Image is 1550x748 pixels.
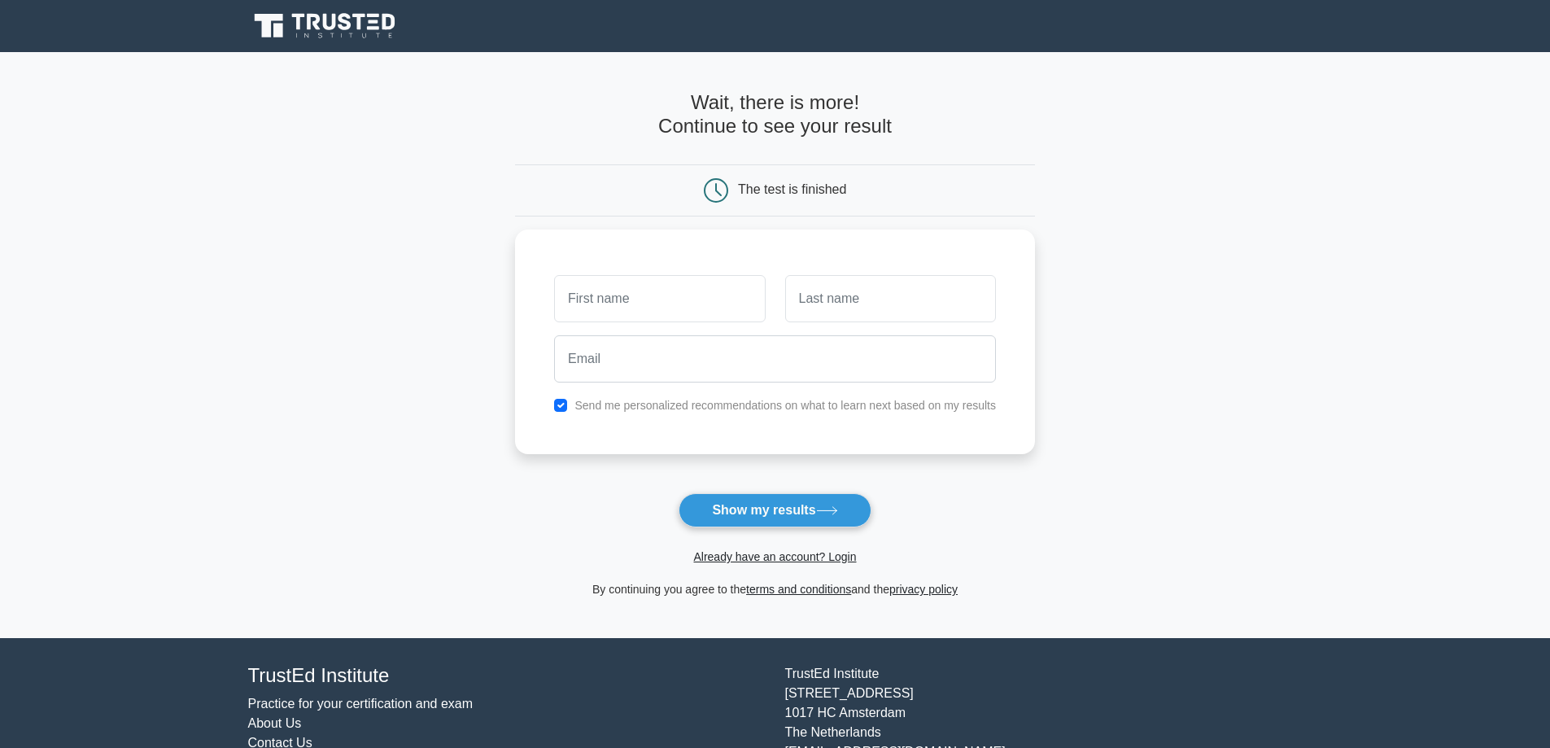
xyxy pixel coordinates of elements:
a: Already have an account? Login [693,550,856,563]
a: Practice for your certification and exam [248,697,474,711]
input: Last name [785,275,996,322]
a: About Us [248,716,302,730]
input: Email [554,335,996,383]
input: First name [554,275,765,322]
div: By continuing you agree to the and the [505,580,1045,599]
div: The test is finished [738,182,846,196]
h4: Wait, there is more! Continue to see your result [515,91,1035,138]
a: terms and conditions [746,583,851,596]
h4: TrustEd Institute [248,664,766,688]
a: privacy policy [889,583,958,596]
button: Show my results [679,493,871,527]
label: Send me personalized recommendations on what to learn next based on my results [574,399,996,412]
